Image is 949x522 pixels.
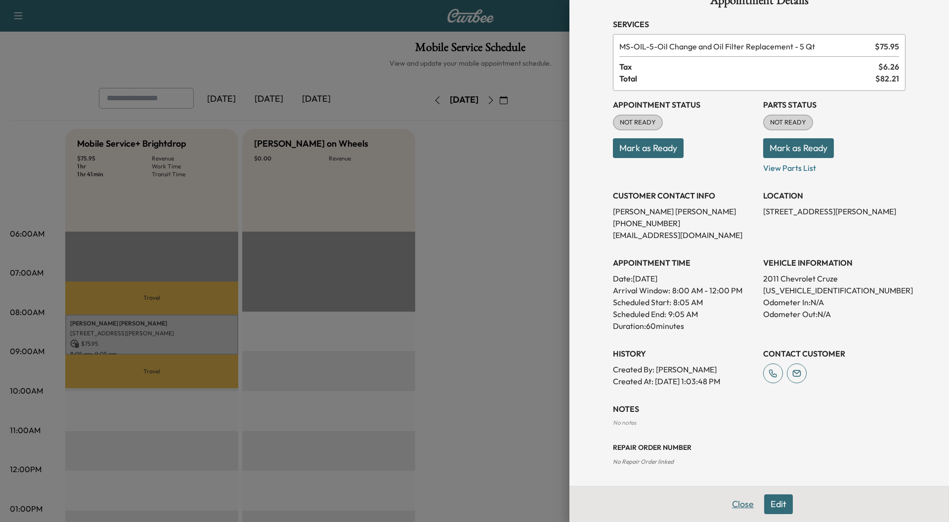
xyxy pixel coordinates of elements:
[763,348,906,360] h3: CONTACT CUSTOMER
[613,217,755,229] p: [PHONE_NUMBER]
[613,348,755,360] h3: History
[763,99,906,111] h3: Parts Status
[763,138,834,158] button: Mark as Ready
[613,190,755,201] h3: CUSTOMER CONTACT INFO
[613,320,755,332] p: Duration: 60 minutes
[613,273,755,284] p: Date: [DATE]
[614,118,662,127] span: NOT READY
[878,61,899,73] span: $ 6.26
[875,40,899,52] span: $ 75.95
[763,158,906,174] p: View Parts List
[613,375,755,387] p: Created At : [DATE] 1:03:48 PM
[613,257,755,269] h3: APPOINTMENT TIME
[619,40,871,52] span: Oil Change and Oil Filter Replacement - 5 Qt
[763,308,906,320] p: Odometer Out: N/A
[672,284,742,296] span: 8:00 AM - 12:00 PM
[763,273,906,284] p: 2011 Chevrolet Cruze
[763,257,906,269] h3: VEHICLE INFORMATION
[763,205,906,217] p: [STREET_ADDRESS][PERSON_NAME]
[613,442,906,452] h3: Repair Order number
[763,284,906,296] p: [US_VEHICLE_IDENTIFICATION_NUMBER]
[613,229,755,241] p: [EMAIL_ADDRESS][DOMAIN_NAME]
[613,363,755,375] p: Created By : [PERSON_NAME]
[875,73,899,84] span: $ 82.21
[763,296,906,308] p: Odometer In: N/A
[613,205,755,217] p: [PERSON_NAME] [PERSON_NAME]
[619,73,875,84] span: Total
[613,419,906,427] div: No notes
[726,494,760,514] button: Close
[613,284,755,296] p: Arrival Window:
[763,190,906,201] h3: LOCATION
[613,308,666,320] p: Scheduled End:
[613,138,684,158] button: Mark as Ready
[668,308,698,320] p: 9:05 AM
[764,118,812,127] span: NOT READY
[673,296,703,308] p: 8:05 AM
[613,403,906,415] h3: NOTES
[613,458,674,465] span: No Repair Order linked
[764,494,793,514] button: Edit
[619,61,878,73] span: Tax
[613,99,755,111] h3: Appointment Status
[613,18,906,30] h3: Services
[613,296,671,308] p: Scheduled Start:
